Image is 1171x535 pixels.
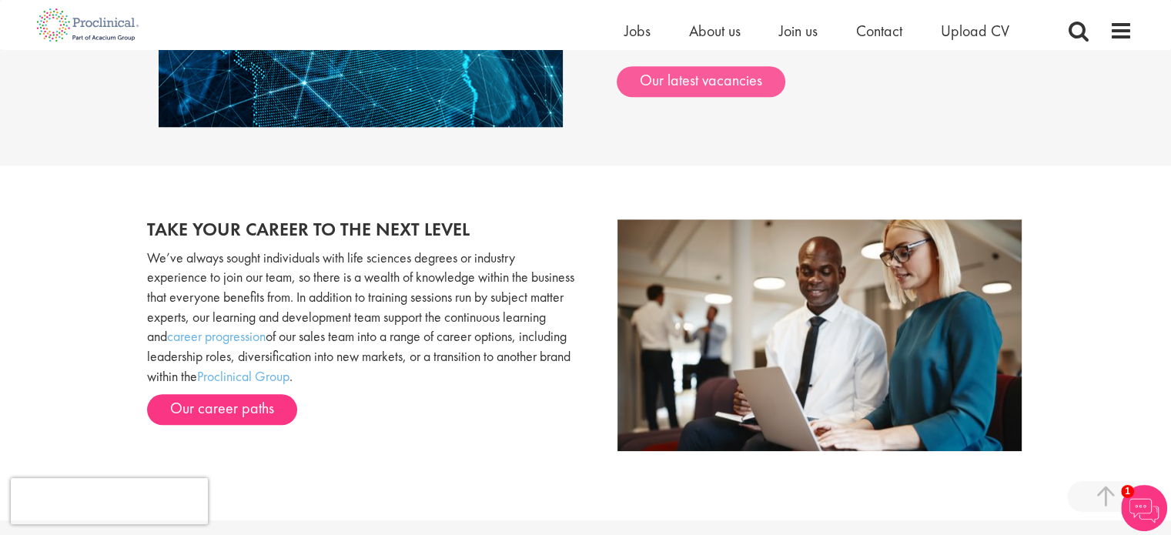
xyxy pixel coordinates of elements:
[624,21,651,41] a: Jobs
[617,66,785,97] a: Our latest vacancies
[147,248,574,386] p: We’ve always sought individuals with life sciences degrees or industry experience to join our tea...
[941,21,1009,41] a: Upload CV
[1121,485,1167,531] img: Chatbot
[147,394,297,425] a: Our career paths
[11,478,208,524] iframe: reCAPTCHA
[689,21,741,41] a: About us
[147,219,574,239] h2: Take your career to the next level
[167,327,266,345] a: career progression
[1121,485,1134,498] span: 1
[779,21,818,41] a: Join us
[856,21,902,41] a: Contact
[197,367,289,385] a: Proclinical Group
